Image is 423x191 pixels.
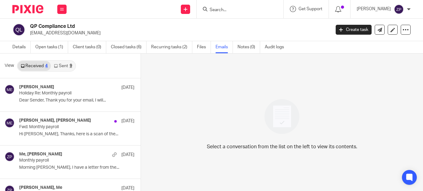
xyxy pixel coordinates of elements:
p: Hi [PERSON_NAME], Thanks, here is a scan of the... [19,132,134,137]
a: Sent9 [51,61,75,71]
a: Notes (0) [238,41,260,53]
h4: [PERSON_NAME] [19,85,54,90]
p: Morning [PERSON_NAME], I have a letter from the... [19,165,134,170]
span: Get Support [299,7,322,11]
a: Emails [216,41,233,53]
img: svg%3E [394,4,404,14]
a: Files [197,41,211,53]
h2: QP Compliance Ltd [30,23,267,30]
p: Holiday Re: Monthly payroll [19,91,111,96]
p: [DATE] [121,85,134,91]
div: 4 [45,64,48,68]
a: Client tasks (0) [73,41,106,53]
img: svg%3E [5,118,15,128]
a: Received4 [18,61,51,71]
span: View [5,63,14,69]
p: [PERSON_NAME] [357,6,391,12]
p: [DATE] [121,152,134,158]
h4: [PERSON_NAME], [PERSON_NAME] [19,118,91,123]
input: Search [209,7,265,13]
a: Closed tasks (6) [111,41,146,53]
img: svg%3E [5,85,15,94]
p: Dear Sender, Thank you for your email, I will... [19,98,134,103]
p: [EMAIL_ADDRESS][DOMAIN_NAME] [30,30,326,36]
p: Select a conversation from the list on the left to view its contents. [207,143,357,150]
a: Audit logs [265,41,289,53]
img: svg%3E [5,152,15,162]
a: Recurring tasks (2) [151,41,192,53]
img: svg%3E [12,23,25,36]
img: image [260,95,303,138]
h4: [PERSON_NAME], Me [19,185,62,190]
p: Fwd: Monthly payroll [19,124,111,130]
div: 9 [70,64,72,68]
a: Details [12,41,31,53]
p: [DATE] [121,118,134,124]
a: Create task [336,25,372,35]
img: Pixie [12,5,43,13]
h4: Me, [PERSON_NAME] [19,152,62,157]
p: Monthly payroll [19,158,111,163]
a: Open tasks (1) [35,41,68,53]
